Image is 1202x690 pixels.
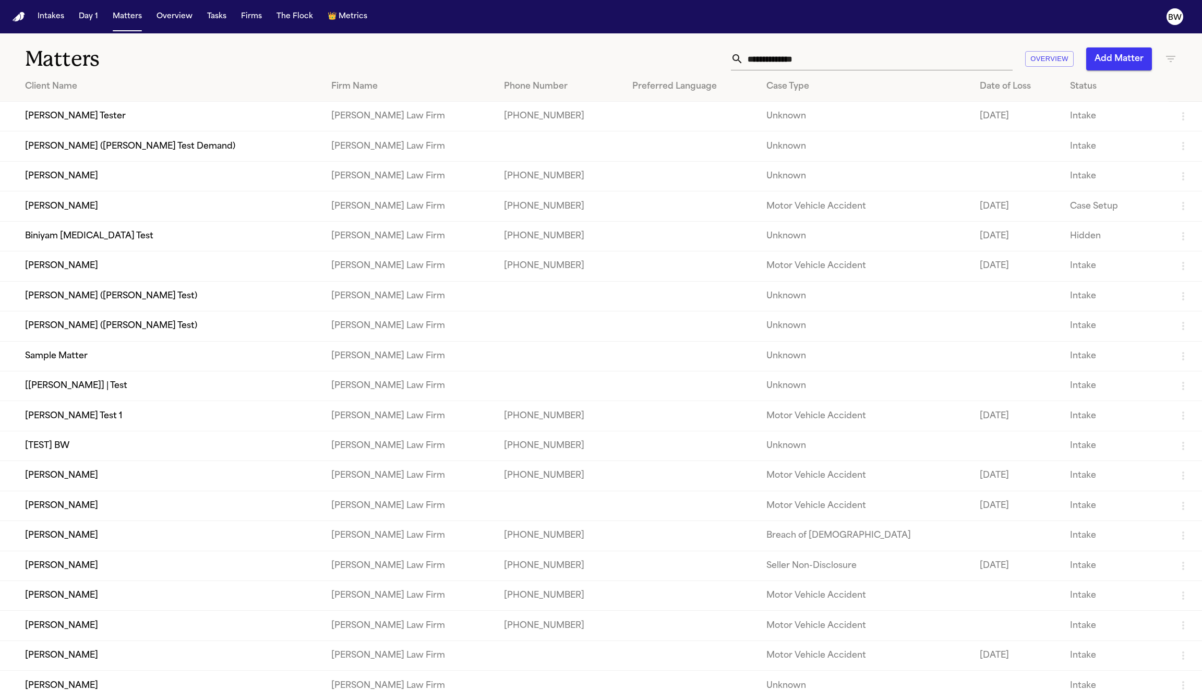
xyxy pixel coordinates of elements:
div: Client Name [25,80,315,93]
td: Intake [1062,431,1169,461]
td: [PERSON_NAME] Law Firm [323,581,496,611]
td: Intake [1062,371,1169,401]
td: Hidden [1062,221,1169,251]
button: Tasks [203,7,231,26]
td: Unknown [758,341,971,371]
div: Date of Loss [980,80,1053,93]
td: [DATE] [971,551,1061,580]
td: [PERSON_NAME] Law Firm [323,431,496,461]
div: Status [1070,80,1160,93]
td: Intake [1062,311,1169,341]
td: [DATE] [971,491,1061,520]
td: [PHONE_NUMBER] [496,581,624,611]
td: Intake [1062,341,1169,371]
td: Motor Vehicle Accident [758,401,971,431]
button: Day 1 [75,7,102,26]
td: Unknown [758,431,971,461]
td: Motor Vehicle Accident [758,491,971,520]
td: Case Setup [1062,191,1169,221]
td: [PERSON_NAME] Law Firm [323,551,496,580]
td: [DATE] [971,102,1061,131]
td: [PERSON_NAME] Law Firm [323,102,496,131]
td: [PERSON_NAME] Law Firm [323,640,496,670]
td: [PERSON_NAME] Law Firm [323,191,496,221]
td: Unknown [758,102,971,131]
td: [PERSON_NAME] Law Firm [323,281,496,311]
td: [DATE] [971,191,1061,221]
td: [PERSON_NAME] Law Firm [323,371,496,401]
td: Intake [1062,161,1169,191]
td: Unknown [758,161,971,191]
td: [PHONE_NUMBER] [496,551,624,580]
td: Intake [1062,281,1169,311]
td: [PHONE_NUMBER] [496,521,624,551]
div: Phone Number [504,80,616,93]
td: Seller Non-Disclosure [758,551,971,580]
td: [PERSON_NAME] Law Firm [323,461,496,491]
td: Unknown [758,311,971,341]
td: [PERSON_NAME] Law Firm [323,251,496,281]
button: crownMetrics [323,7,371,26]
td: [PERSON_NAME] Law Firm [323,131,496,161]
td: [DATE] [971,640,1061,670]
div: Firm Name [331,80,487,93]
button: Matters [109,7,146,26]
td: Intake [1062,611,1169,640]
td: Intake [1062,251,1169,281]
td: Breach of [DEMOGRAPHIC_DATA] [758,521,971,551]
td: [PHONE_NUMBER] [496,191,624,221]
button: Firms [237,7,266,26]
td: Motor Vehicle Accident [758,640,971,670]
td: [PERSON_NAME] Law Firm [323,401,496,431]
td: Intake [1062,491,1169,520]
td: [PHONE_NUMBER] [496,102,624,131]
td: [PHONE_NUMBER] [496,221,624,251]
td: [DATE] [971,461,1061,491]
td: Motor Vehicle Accident [758,611,971,640]
td: Unknown [758,371,971,401]
td: Motor Vehicle Accident [758,461,971,491]
a: Home [13,12,25,22]
td: [PHONE_NUMBER] [496,161,624,191]
td: Unknown [758,221,971,251]
td: [PHONE_NUMBER] [496,461,624,491]
td: Intake [1062,461,1169,491]
td: Intake [1062,581,1169,611]
td: [PERSON_NAME] Law Firm [323,611,496,640]
button: Overview [152,7,197,26]
td: [PERSON_NAME] Law Firm [323,341,496,371]
td: [DATE] [971,251,1061,281]
td: [PERSON_NAME] Law Firm [323,491,496,520]
div: Case Type [766,80,963,93]
img: Finch Logo [13,12,25,22]
button: The Flock [272,7,317,26]
td: [PERSON_NAME] Law Firm [323,221,496,251]
td: [PHONE_NUMBER] [496,251,624,281]
td: Intake [1062,640,1169,670]
td: Intake [1062,102,1169,131]
h1: Matters [25,46,369,72]
td: [DATE] [971,221,1061,251]
button: Add Matter [1086,47,1152,70]
td: [PHONE_NUMBER] [496,401,624,431]
td: [PERSON_NAME] Law Firm [323,311,496,341]
div: Preferred Language [632,80,750,93]
button: Overview [1025,51,1074,67]
td: Unknown [758,131,971,161]
td: [DATE] [971,401,1061,431]
td: Motor Vehicle Accident [758,251,971,281]
td: [PHONE_NUMBER] [496,611,624,640]
td: Intake [1062,131,1169,161]
button: Intakes [33,7,68,26]
td: [PERSON_NAME] Law Firm [323,521,496,551]
td: Intake [1062,521,1169,551]
td: Motor Vehicle Accident [758,191,971,221]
